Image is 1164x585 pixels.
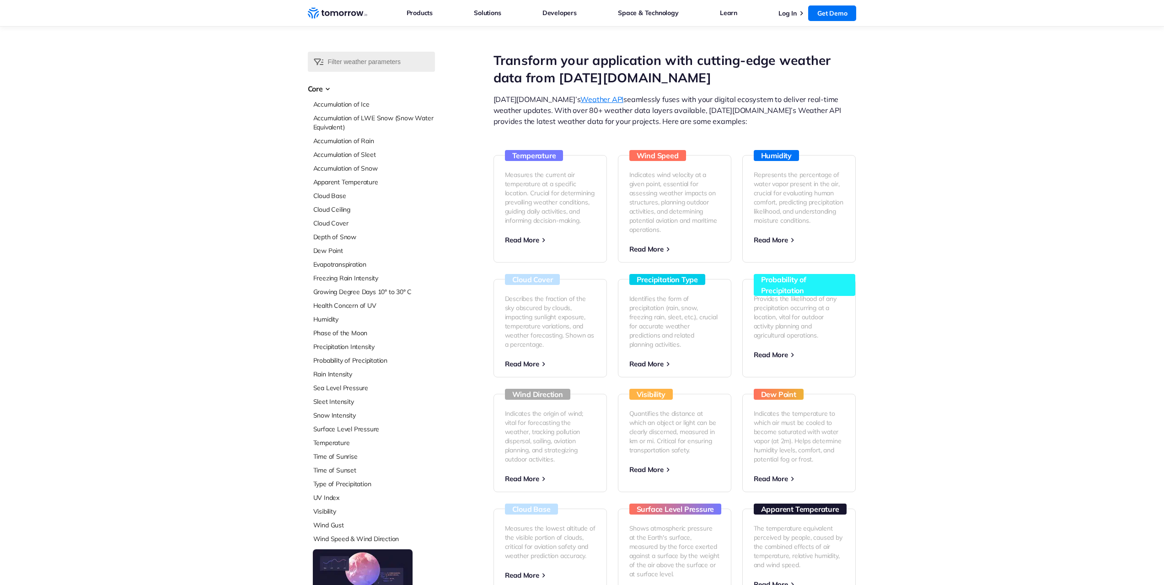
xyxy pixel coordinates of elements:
span: Read More [505,571,539,580]
a: Space & Technology [618,7,678,19]
h3: Surface Level Pressure [629,504,722,515]
h3: Temperature [505,150,563,161]
h3: Cloud Cover [505,274,560,285]
h3: Cloud Base [505,504,558,515]
span: Read More [629,245,664,253]
h3: Precipitation Type [629,274,705,285]
a: Type of Precipitation [313,479,435,488]
a: Learn [720,7,737,19]
a: Weather API [580,95,623,104]
p: Describes the fraction of the sky obscured by clouds, impacting sunlight exposure, temperature va... [505,294,595,349]
a: Accumulation of Ice [313,100,435,109]
span: Read More [629,360,664,368]
h3: Visibility [629,389,673,400]
a: Precipitation Type Identifies the form of precipitation (rain, snow, freezing rain, sleet, etc.),... [618,279,731,377]
h3: Apparent Temperature [754,504,847,515]
h3: Humidity [754,150,799,161]
a: Humidity Represents the percentage of water vapor present in the air, crucial for evaluating huma... [742,155,856,263]
p: Represents the percentage of water vapor present in the air, crucial for evaluating human comfort... [754,170,844,225]
a: Wind Speed Indicates wind velocity at a given point, essential for assessing weather impacts on s... [618,155,731,263]
h3: Wind Speed [629,150,686,161]
a: Cloud Cover [313,219,435,228]
a: Snow Intensity [313,411,435,420]
span: Read More [505,360,539,368]
a: Apparent Temperature [313,177,435,187]
p: Indicates wind velocity at a given point, essential for assessing weather impacts on structures, ... [629,170,720,234]
p: Measures the current air temperature at a specific location. Crucial for determining prevailing w... [505,170,595,225]
p: Indicates the origin of wind; vital for forecasting the weather, tracking pollution dispersal, sa... [505,409,595,464]
p: Identifies the form of precipitation (rain, snow, freezing rain, sleet, etc.), crucial for accura... [629,294,720,349]
a: Growing Degree Days 10° to 30° C [313,287,435,296]
a: Visibility [313,507,435,516]
a: Home link [308,6,367,20]
a: Precipitation Intensity [313,342,435,351]
p: Measures the lowest altitude of the visible portion of clouds, critical for aviation safety and w... [505,524,595,560]
a: Wind Direction Indicates the origin of wind; vital for forecasting the weather, tracking pollutio... [493,394,607,492]
a: Probability of Precipitation Provides the likelihood of any precipitation occurring at a location... [742,279,856,377]
h3: Wind Direction [505,389,570,400]
span: Read More [754,236,788,244]
a: Health Concern of UV [313,301,435,310]
p: Provides the likelihood of any precipitation occurring at a location, vital for outdoor activity ... [754,294,844,340]
a: Solutions [474,7,501,19]
a: Dew Point [313,246,435,255]
a: Evapotranspiration [313,260,435,269]
a: Time of Sunrise [313,452,435,461]
p: [DATE][DOMAIN_NAME]’s seamlessly fuses with your digital ecosystem to deliver real-time weather u... [493,94,857,127]
a: Accumulation of LWE Snow (Snow Water Equivalent) [313,113,435,132]
span: Read More [505,236,539,244]
a: Depth of Snow [313,232,435,242]
a: Accumulation of Sleet [313,150,435,159]
a: Probability of Precipitation [313,356,435,365]
a: Dew Point Indicates the temperature to which air must be cooled to become saturated with water va... [742,394,856,492]
a: Log In [778,9,797,17]
a: Temperature [313,438,435,447]
a: Sleet Intensity [313,397,435,406]
a: Products [407,7,433,19]
a: Freezing Rain Intensity [313,274,435,283]
a: Time of Sunset [313,466,435,475]
p: The temperature equivalent perceived by people, caused by the combined effects of air temperature... [754,524,844,569]
h3: Core [308,83,435,94]
a: Sea Level Pressure [313,383,435,392]
a: Rain Intensity [313,370,435,379]
a: Humidity [313,315,435,324]
span: Read More [505,474,539,483]
h3: Probability of Precipitation [754,274,855,296]
a: Surface Level Pressure [313,424,435,434]
a: Accumulation of Snow [313,164,435,173]
p: Quantifies the distance at which an object or light can be clearly discerned, measured in km or m... [629,409,720,455]
a: Wind Gust [313,521,435,530]
a: Visibility Quantifies the distance at which an object or light can be clearly discerned, measured... [618,394,731,492]
a: UV Index [313,493,435,502]
a: Phase of the Moon [313,328,435,338]
span: Read More [629,465,664,474]
p: Indicates the temperature to which air must be cooled to become saturated with water vapor (at 2m... [754,409,844,464]
a: Get Demo [808,5,856,21]
a: Cloud Cover Describes the fraction of the sky obscured by clouds, impacting sunlight exposure, te... [493,279,607,377]
a: Cloud Base [313,191,435,200]
a: Accumulation of Rain [313,136,435,145]
span: Read More [754,350,788,359]
h1: Transform your application with cutting-edge weather data from [DATE][DOMAIN_NAME] [493,52,857,86]
a: Developers [542,7,577,19]
a: Temperature Measures the current air temperature at a specific location. Crucial for determining ... [493,155,607,263]
a: Wind Speed & Wind Direction [313,534,435,543]
a: Cloud Ceiling [313,205,435,214]
h3: Dew Point [754,389,804,400]
p: Shows atmospheric pressure at the Earth's surface, measured by the force exerted against a surfac... [629,524,720,579]
span: Read More [754,474,788,483]
input: Filter weather parameters [308,52,435,72]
